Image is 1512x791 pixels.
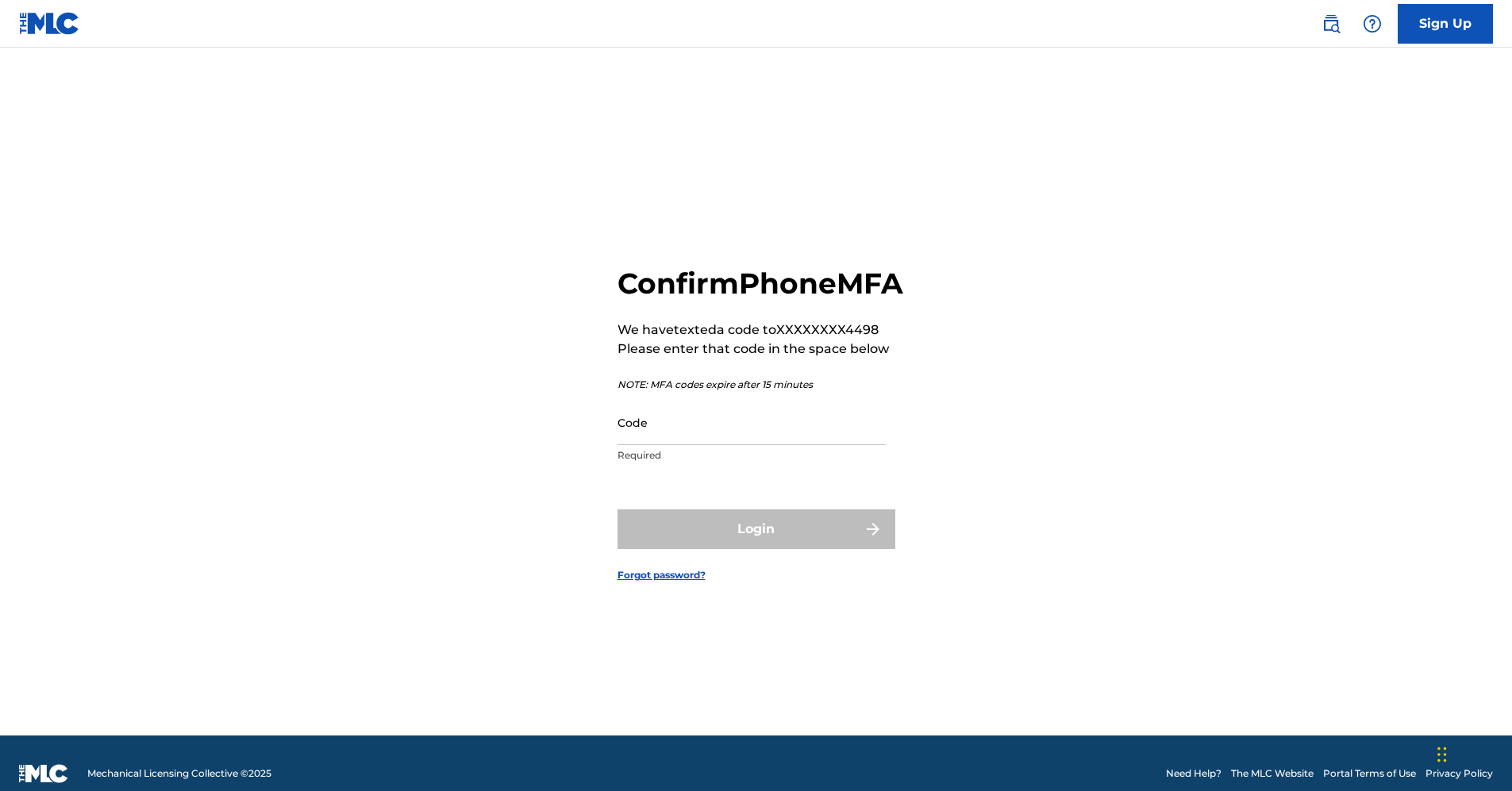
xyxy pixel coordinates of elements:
[1322,14,1341,33] img: search
[1315,8,1347,40] a: Public Search
[19,12,80,35] img: MLC Logo
[1398,4,1493,44] a: Sign Up
[617,321,903,340] p: We have texted a code to XXXXXXXX4498
[617,266,903,301] h2: Confirm Phone MFA
[1323,766,1416,781] a: Portal Terms of Use
[617,378,903,392] p: NOTE: MFA codes expire after 15 minutes
[617,568,706,582] a: Forgot password?
[617,340,903,359] p: Please enter that code in the space below
[617,448,886,463] p: Required
[1433,715,1512,791] iframe: Chat Widget
[87,766,271,781] span: Mechanical Licensing Collective © 2025
[1363,14,1382,33] img: help
[1166,766,1222,781] a: Need Help?
[1231,766,1314,781] a: The MLC Website
[1356,8,1388,40] div: Help
[1425,766,1493,781] a: Privacy Policy
[19,764,68,783] img: logo
[1437,731,1447,778] div: Drag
